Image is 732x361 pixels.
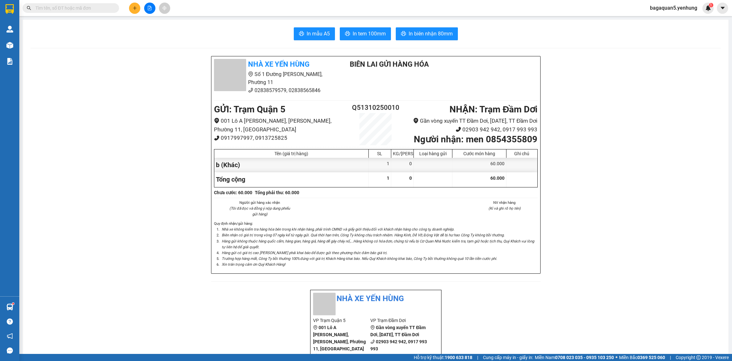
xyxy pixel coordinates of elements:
[214,104,285,115] b: GỬI : Trạm Quận 5
[720,5,726,11] span: caret-down
[477,354,478,361] span: |
[705,5,711,11] img: icon-new-feature
[307,30,330,38] span: In mẫu A5
[370,151,389,156] div: SL
[159,3,170,14] button: aim
[409,30,453,38] span: In biên nhận 80mm
[222,251,387,255] i: Hàng gửi có giá trị cao [PERSON_NAME] phải khai báo để được gửi theo phương thức đảm bảo giá trị.
[393,151,412,156] div: KG/[PERSON_NAME]
[369,158,391,172] div: 1
[414,134,537,145] b: Người nhận : men 0854355809
[6,42,13,49] img: warehouse-icon
[7,347,13,354] span: message
[349,102,403,113] h2: Q51310250010
[456,127,461,132] span: phone
[391,158,414,172] div: 0
[35,5,111,12] input: Tìm tên, số ĐT hoặc mã đơn
[483,354,533,361] span: Cung cấp máy in - giấy in:
[299,31,304,37] span: printer
[214,158,369,172] div: b (Khác)
[248,71,253,77] span: environment
[255,190,299,195] b: Tổng phải thu: 60.000
[619,354,665,361] span: Miền Bắc
[370,339,427,351] b: 02903 942 942, 0917 993 993
[490,176,505,181] span: 60.000
[222,227,454,232] i: Nhà xe không kiểm tra hàng hóa bên trong khi nhận hàng, phải trình CMND và giấy giới thiệu đối vớ...
[229,206,290,216] i: (Tôi đã đọc và đồng ý nộp dung phiếu gửi hàng)
[340,27,391,40] button: printerIn tem 100mm
[7,333,13,339] span: notification
[401,31,406,37] span: printer
[313,354,318,358] span: phone
[313,317,371,324] li: VP Trạm Quận 5
[214,118,219,123] span: environment
[162,6,167,10] span: aim
[214,135,219,141] span: phone
[214,190,252,195] b: Chưa cước : 60.000
[413,118,419,123] span: environment
[6,304,13,310] img: warehouse-icon
[454,151,505,156] div: Cước món hàng
[222,256,497,261] i: Trường hợp hàng mất, Công Ty bồi thường 100% đúng với giá trị Khách Hàng khai báo. Nếu Quý Khách ...
[508,151,536,156] div: Ghi chú
[370,339,375,344] span: phone
[222,233,505,237] i: Biên nhận có giá trị trong vòng 07 ngày kể từ ngày gửi. Quá thời hạn trên, Công Ty không chịu trá...
[396,27,458,40] button: printerIn biên nhận 80mm
[471,200,538,205] li: NV nhận hàng
[350,60,429,68] b: BIÊN LAI GỬI HÀNG HÓA
[12,303,14,305] sup: 1
[370,325,375,330] span: environment
[488,206,521,211] i: (Kí và ghi rõ họ tên)
[710,3,712,7] span: 1
[248,88,253,93] span: phone
[214,134,349,142] li: 0917997997, 0913725825
[445,355,472,360] strong: 1900 633 818
[216,151,367,156] div: Tên (giá trị hàng)
[6,58,13,65] img: solution-icon
[214,117,349,134] li: 001 Lô A [PERSON_NAME], [PERSON_NAME], Phường 11, [GEOGRAPHIC_DATA]
[717,3,728,14] button: caret-down
[403,125,537,134] li: 02903 942 942, 0917 993 993
[637,355,665,360] strong: 0369 525 060
[27,6,31,10] span: search
[214,86,334,94] li: 02838579579, 02838565846
[248,60,310,68] b: Nhà xe Yến Hùng
[409,176,412,181] span: 0
[133,6,137,10] span: plus
[214,70,334,86] li: Số 1 Đường [PERSON_NAME], Phường 11
[222,239,534,249] i: Hàng gửi không thuộc hàng quốc cấm, hàng gian, hàng giả, hàng dễ gây cháy nổ,...Hàng không có hóa...
[452,158,506,172] div: 60.000
[294,27,335,40] button: printerIn mẫu A5
[227,200,293,205] li: Người gửi hàng xác nhận
[129,3,140,14] button: plus
[222,262,285,267] i: Xin trân trọng cảm ơn Quý Khách Hàng!
[345,31,350,37] span: printer
[144,3,155,14] button: file-add
[370,317,428,324] li: VP Trạm Đầm Dơi
[696,355,701,360] span: copyright
[645,4,702,12] span: bagaquan5.yenhung
[147,6,152,10] span: file-add
[313,325,318,330] span: environment
[353,30,386,38] span: In tem 100mm
[449,104,537,115] b: NHẬN : Trạm Đầm Dơi
[5,4,14,14] img: logo-vxr
[214,221,538,267] div: Quy định nhận/gửi hàng :
[403,117,537,125] li: Gần vòng xuyến TT Đầm Dơi, [DATE], TT Đầm Dơi
[709,3,713,7] sup: 1
[370,325,426,337] b: Gần vòng xuyến TT Đầm Dơi, [DATE], TT Đầm Dơi
[414,354,472,361] span: Hỗ trợ kỹ thuật:
[555,355,614,360] strong: 0708 023 035 - 0935 103 250
[387,176,389,181] span: 1
[616,356,617,359] span: ⚪️
[535,354,614,361] span: Miền Nam
[415,151,450,156] div: Loại hàng gửi
[670,354,671,361] span: |
[216,176,245,183] span: Tổng cộng
[313,293,439,305] li: Nhà xe Yến Hùng
[7,318,13,325] span: question-circle
[6,26,13,33] img: warehouse-icon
